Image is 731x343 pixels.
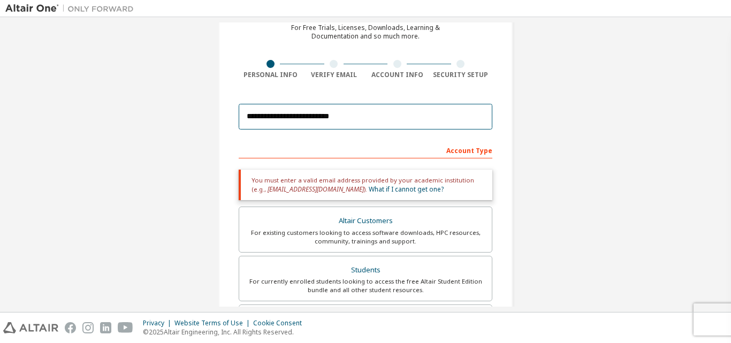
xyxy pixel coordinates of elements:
img: altair_logo.svg [3,322,58,333]
span: [EMAIL_ADDRESS][DOMAIN_NAME] [268,185,364,194]
div: Altair Customers [246,214,485,228]
div: For existing customers looking to access software downloads, HPC resources, community, trainings ... [246,228,485,246]
div: Privacy [143,319,174,327]
div: For Free Trials, Licenses, Downloads, Learning & Documentation and so much more. [291,24,440,41]
div: For currently enrolled students looking to access the free Altair Student Edition bundle and all ... [246,277,485,294]
img: linkedin.svg [100,322,111,333]
img: facebook.svg [65,322,76,333]
img: youtube.svg [118,322,133,333]
div: Personal Info [239,71,302,79]
div: Verify Email [302,71,366,79]
div: Security Setup [429,71,493,79]
div: Account Info [365,71,429,79]
div: Students [246,263,485,278]
div: Cookie Consent [253,319,308,327]
img: Altair One [5,3,139,14]
a: What if I cannot get one? [369,185,444,194]
img: instagram.svg [82,322,94,333]
div: Account Type [239,141,492,158]
div: Website Terms of Use [174,319,253,327]
div: You must enter a valid email address provided by your academic institution (e.g., ). [239,170,492,200]
p: © 2025 Altair Engineering, Inc. All Rights Reserved. [143,327,308,337]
